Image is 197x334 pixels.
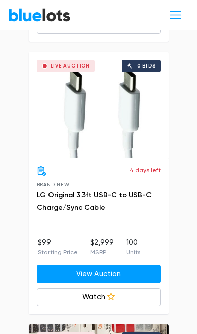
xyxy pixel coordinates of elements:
span: Brand New [37,182,70,187]
p: Units [126,248,140,257]
p: MSRP [90,248,114,257]
a: LG Original 3.3ft USB-C to USB-C Charge/Sync Cable [37,191,152,212]
li: $99 [38,237,78,257]
li: 100 [126,237,140,257]
p: Starting Price [38,248,78,257]
div: Live Auction [51,63,90,69]
button: Toggle navigation [162,6,189,24]
div: 0 bids [137,63,156,69]
a: View Auction [37,265,161,283]
li: $2,999 [90,237,114,257]
a: Watch [37,288,161,306]
a: BlueLots [8,8,71,22]
a: Live Auction 0 bids [29,52,169,158]
p: 4 days left [130,166,161,175]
